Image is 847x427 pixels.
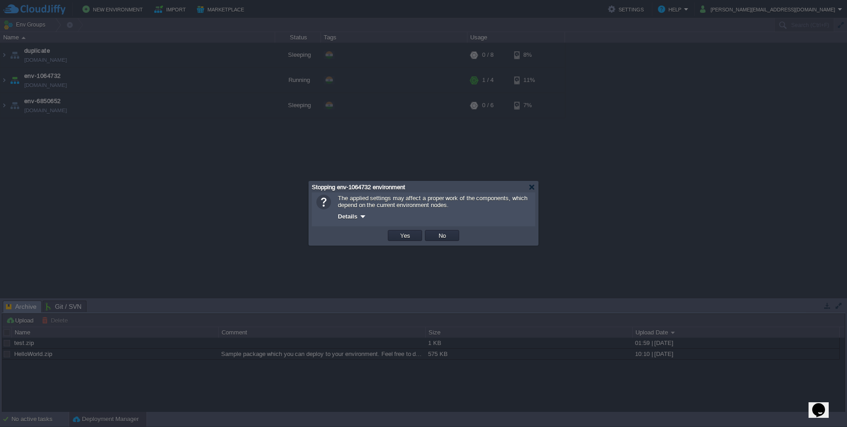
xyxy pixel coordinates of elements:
[312,184,405,191] span: Stopping env-1064732 environment
[809,390,838,418] iframe: chat widget
[397,231,413,240] button: Yes
[436,231,449,240] button: No
[338,195,527,208] span: The applied settings may affect a proper work of the components, which depend on the current envi...
[338,213,358,220] span: Details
